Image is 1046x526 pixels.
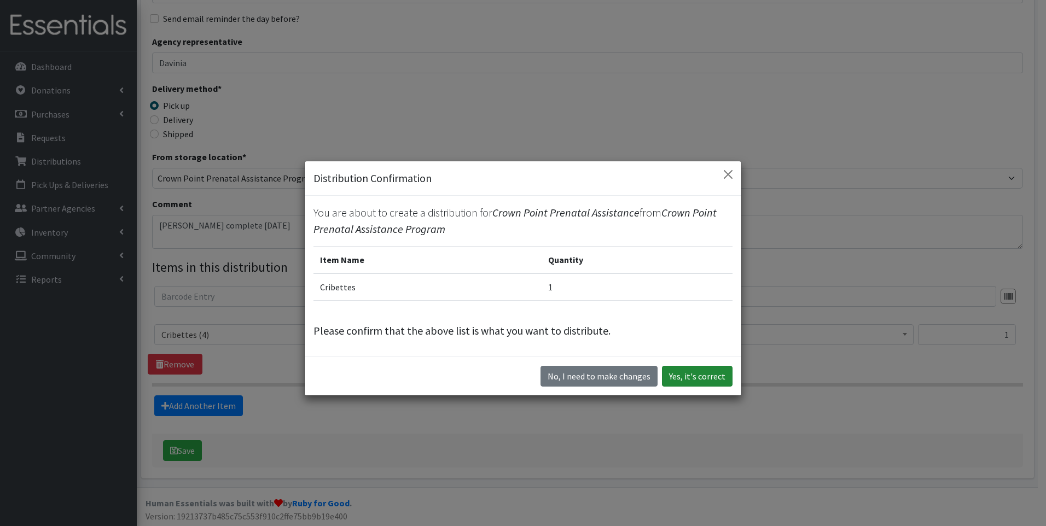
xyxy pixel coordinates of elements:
[662,366,733,387] button: Yes, it's correct
[313,170,432,186] h5: Distribution Confirmation
[541,366,658,387] button: No I need to make changes
[313,273,542,301] td: Cribettes
[313,323,733,339] p: Please confirm that the above list is what you want to distribute.
[492,206,640,219] span: Crown Point Prenatal Assistance
[313,204,733,237] p: You are about to create a distribution for from
[542,273,733,301] td: 1
[719,166,737,183] button: Close
[542,247,733,274] th: Quantity
[313,247,542,274] th: Item Name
